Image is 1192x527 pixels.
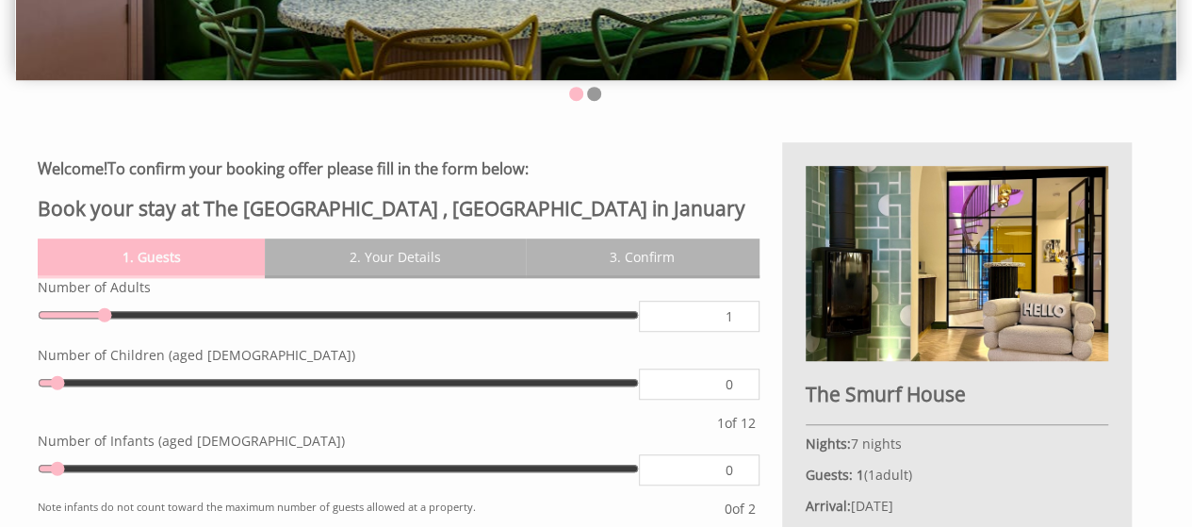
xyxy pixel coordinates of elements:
[806,497,1108,515] p: [DATE]
[806,166,1108,360] img: An image of 'The Smurf House '
[38,158,107,179] strong: Welcome!
[713,414,759,432] div: of 12
[526,239,759,275] a: 3. Confirm
[857,466,864,484] strong: 1
[868,466,875,484] span: 1
[868,466,908,484] span: adult
[38,432,759,450] label: Number of Infants (aged [DEMOGRAPHIC_DATA])
[725,500,732,518] span: 0
[857,466,912,484] span: ( )
[721,500,759,518] div: of 2
[38,500,721,518] small: Note infants do not count toward the maximum number of guests allowed at a property.
[38,346,759,364] label: Number of Children (aged [DEMOGRAPHIC_DATA])
[265,239,525,275] a: 2. Your Details
[806,497,851,515] strong: Arrival:
[38,278,759,296] label: Number of Adults
[806,435,1108,453] p: 7 nights
[38,195,759,222] h2: Book your stay at The [GEOGRAPHIC_DATA] , [GEOGRAPHIC_DATA] in January
[717,414,725,432] span: 1
[806,435,851,453] strong: Nights:
[806,381,1108,407] h2: The Smurf House
[806,466,853,484] strong: Guests:
[38,158,759,179] h3: To confirm your booking offer please fill in the form below:
[38,239,265,275] a: 1. Guests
